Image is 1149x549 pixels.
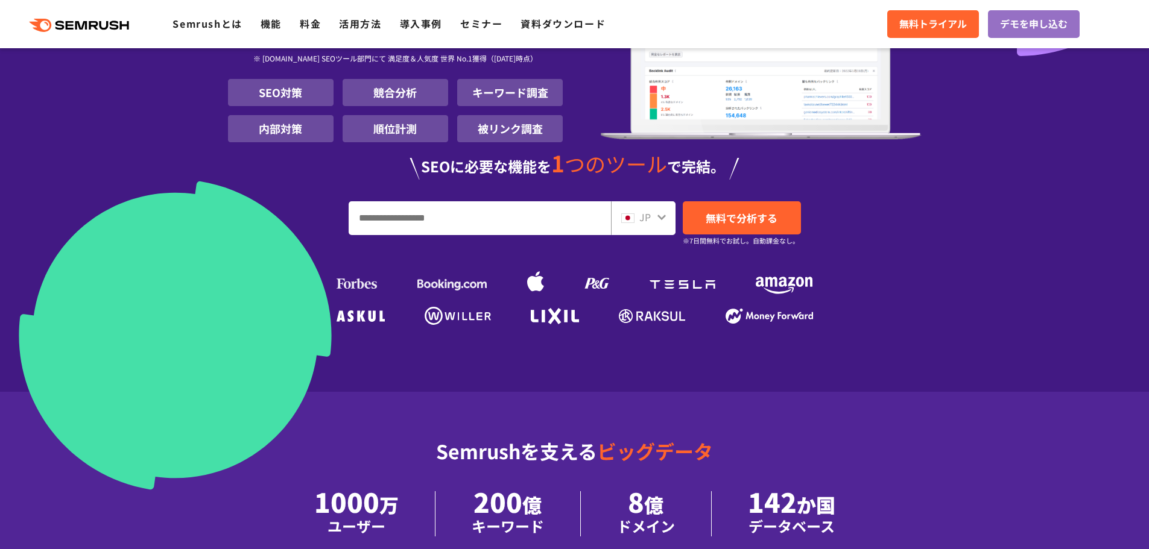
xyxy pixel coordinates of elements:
[435,491,581,536] li: 200
[899,16,967,32] span: 無料トライアル
[639,210,651,224] span: JP
[457,115,563,142] li: 被リンク調査
[581,491,712,536] li: 8
[667,155,725,177] span: で完結。
[712,491,872,536] li: 142
[797,491,835,518] span: か国
[472,515,544,536] div: キーワード
[228,79,334,106] li: SEO対策
[343,115,448,142] li: 順位計測
[522,491,542,518] span: 億
[748,515,835,536] div: データベース
[683,235,799,246] small: ※7日間無料でお試し。自動課金なし。
[597,437,713,465] span: ビッグデータ
[349,202,610,234] input: URL、キーワードを入力してください
[887,10,979,38] a: 無料トライアル
[300,16,321,31] a: 料金
[683,201,801,234] a: 無料で分析する
[173,16,242,31] a: Semrushとは
[261,16,282,31] a: 機能
[400,16,442,31] a: 導入事例
[521,16,606,31] a: 資料ダウンロード
[644,491,663,518] span: 億
[706,210,777,225] span: 無料で分析する
[565,149,667,178] span: つのツール
[339,16,381,31] a: 活用方法
[457,79,563,106] li: キーワード調査
[228,430,922,491] div: Semrushを支える
[228,152,922,180] div: SEOに必要な機能を
[228,40,563,79] div: ※ [DOMAIN_NAME] SEOツール部門にて 満足度＆人気度 世界 No.1獲得（[DATE]時点）
[460,16,502,31] a: セミナー
[343,79,448,106] li: 競合分析
[551,146,565,179] span: 1
[228,115,334,142] li: 内部対策
[1000,16,1068,32] span: デモを申し込む
[617,515,675,536] div: ドメイン
[988,10,1080,38] a: デモを申し込む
